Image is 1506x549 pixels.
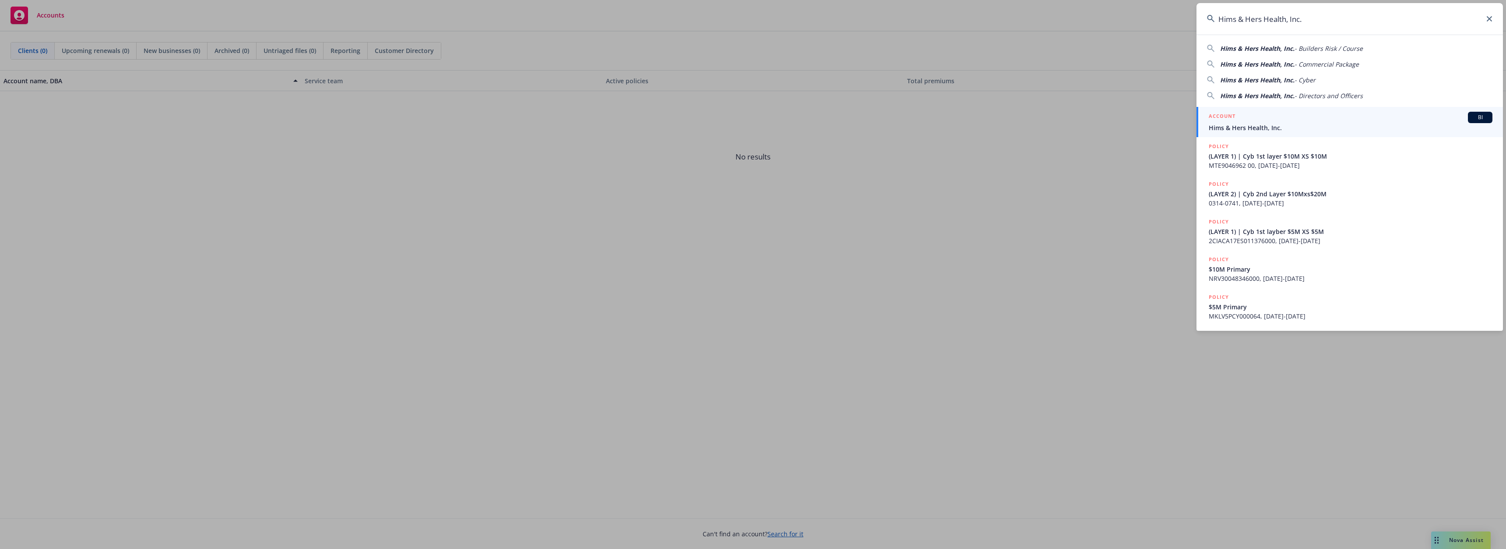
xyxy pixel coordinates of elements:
span: BI [1471,113,1489,121]
a: POLICY$5M PrimaryMKLV5PCY000064, [DATE]-[DATE] [1196,288,1503,326]
a: POLICY(LAYER 1) | Cyb 1st layer $10M XS $10MMTE9046962 00, [DATE]-[DATE] [1196,137,1503,175]
a: ACCOUNTBIHims & Hers Health, Inc. [1196,107,1503,137]
span: 2CIACA17ES011376000, [DATE]-[DATE] [1209,236,1492,245]
span: $10M Primary [1209,265,1492,274]
h5: POLICY [1209,293,1229,301]
span: 0314-0741, [DATE]-[DATE] [1209,198,1492,208]
input: Search... [1196,3,1503,35]
span: (LAYER 1) | Cyb 1st layer $10M XS $10M [1209,152,1492,161]
span: - Directors and Officers [1295,92,1363,100]
span: Hims & Hers Health, Inc. [1220,92,1295,100]
a: POLICY(LAYER 2) | Cyb 2nd Layer $10Mxs$20M0314-0741, [DATE]-[DATE] [1196,175,1503,213]
h5: POLICY [1209,142,1229,151]
span: Hims & Hers Health, Inc. [1220,76,1295,84]
span: MTE9046962 00, [DATE]-[DATE] [1209,161,1492,170]
span: - Builders Risk / Course [1295,44,1363,53]
h5: ACCOUNT [1209,112,1235,122]
a: POLICY(LAYER 1) | Cyb 1st layber $5M XS $5M2CIACA17ES011376000, [DATE]-[DATE] [1196,213,1503,250]
span: MKLV5PCY000064, [DATE]-[DATE] [1209,312,1492,321]
h5: POLICY [1209,217,1229,226]
span: NRV30048346000, [DATE]-[DATE] [1209,274,1492,283]
span: (LAYER 2) | Cyb 2nd Layer $10Mxs$20M [1209,189,1492,198]
h5: POLICY [1209,180,1229,188]
span: $5M Primary [1209,302,1492,312]
span: (LAYER 1) | Cyb 1st layber $5M XS $5M [1209,227,1492,236]
span: Hims & Hers Health, Inc. [1220,44,1295,53]
span: - Cyber [1295,76,1316,84]
a: POLICY$10M PrimaryNRV30048346000, [DATE]-[DATE] [1196,250,1503,288]
span: Hims & Hers Health, Inc. [1220,60,1295,68]
h5: POLICY [1209,255,1229,264]
span: Hims & Hers Health, Inc. [1209,123,1492,132]
span: - Commercial Package [1295,60,1359,68]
